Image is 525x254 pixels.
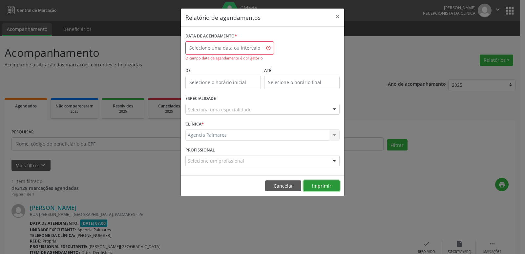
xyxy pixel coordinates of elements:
[265,180,301,192] button: Cancelar
[185,66,261,76] label: De
[264,76,340,89] input: Selecione o horário final
[185,56,274,61] div: O campo data de agendamento é obrigatório
[304,180,340,192] button: Imprimir
[185,76,261,89] input: Selecione o horário inicial
[185,119,204,129] label: CLÍNICA
[264,66,340,76] label: ATÉ
[185,31,237,41] label: DATA DE AGENDAMENTO
[185,145,215,155] label: PROFISSIONAL
[185,94,216,104] label: ESPECIALIDADE
[188,106,252,113] span: Seleciona uma especialidade
[185,41,274,55] input: Selecione uma data ou intervalo
[331,9,344,25] button: Close
[185,13,261,22] h5: Relatório de agendamentos
[188,157,244,164] span: Selecione um profissional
